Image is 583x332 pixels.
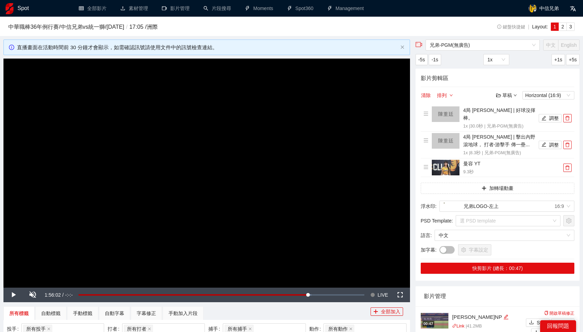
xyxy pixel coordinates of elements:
[9,309,29,317] div: 所有標籤
[452,323,524,330] p: | 41.2 MB
[458,244,491,255] button: setting字幕設定
[432,160,459,175] img: thumbnail.png
[418,56,425,63] span: -5s
[537,319,546,326] span: SRT
[416,54,428,65] button: -5s
[496,91,517,99] div: 草稿
[555,201,564,211] div: 16:9
[539,114,562,122] button: edit調整
[463,160,562,167] h4: 曼容 YT
[203,6,231,11] a: search片段搜尋
[463,133,537,148] h4: 4局 [PERSON_NAME] | 擊出內野滾地球， 打者-游擊手 傳一壘...
[416,41,422,48] span: video-camera
[23,288,42,302] button: Unmute
[3,59,410,288] div: Video Player
[552,54,565,65] button: +1s
[120,6,148,11] a: upload素材管理
[6,3,13,14] img: logo
[432,106,459,122] img: 160x90.png
[168,309,198,317] div: 手動加入片段
[148,327,151,331] span: close
[8,23,461,32] h3: 中華職棒36年例行賽 / 中信兄弟 vs 統一獅 / [DATE] 17:05 / 洲際
[371,307,403,316] button: plus全部加入
[563,114,572,122] button: delete
[569,56,577,63] span: +5s
[563,164,572,172] button: delete
[105,309,124,317] div: 自動字幕
[532,24,548,29] span: Layout:
[497,25,525,29] span: 鍵盤快捷鍵
[539,141,562,149] button: edit調整
[79,6,107,11] a: table全部影片
[561,42,577,48] span: English
[9,45,14,50] span: info-circle
[400,45,404,50] button: close
[421,91,431,99] button: 清除
[162,6,190,11] a: video-camera影片管理
[561,24,564,29] span: 2
[423,165,428,169] span: menu
[245,6,273,11] a: thunderboltMoments
[463,169,562,176] p: 9.3 秒
[421,202,437,210] span: 浮水印 :
[248,327,252,331] span: close
[488,54,505,65] span: 1x
[564,116,571,121] span: delete
[47,327,51,331] span: close
[569,24,572,29] span: 3
[482,186,486,191] span: plus
[563,215,574,226] button: setting
[452,324,457,328] span: link
[541,116,546,121] span: edit
[62,292,64,298] span: /
[452,313,524,321] div: [PERSON_NAME]NP
[544,311,574,316] a: 開啟草稿修正
[528,4,537,12] img: avatar
[422,321,434,327] div: 00:47
[529,320,534,325] span: download
[554,56,562,63] span: +1s
[377,288,388,302] span: LIVE
[444,201,499,211] div: 兄弟LOGO-左上
[562,319,572,326] span: MP4
[429,54,441,65] button: -1s
[497,25,502,29] span: info-circle
[503,313,509,321] div: 編輯
[526,318,549,327] button: downloadSRT
[563,141,572,149] button: delete
[528,24,529,29] span: |
[400,45,404,49] span: close
[45,292,61,298] span: 1:56:02
[463,123,537,130] p: 1x | 30.0 秒 | 兄弟-PGM(無廣告)
[564,165,571,170] span: delete
[373,309,378,315] span: plus
[432,133,459,149] img: 160x90.png
[421,231,432,239] span: 語言 :
[554,24,556,29] span: 1
[421,217,453,225] span: PSD Template :
[496,93,501,98] span: folder-open
[79,294,364,296] div: Progress Bar
[513,94,517,97] span: down
[463,150,537,157] p: 1x | 8.3 秒 | 兄弟-PGM(無廣告)
[431,56,438,63] span: -1s
[564,142,571,147] span: delete
[421,263,574,274] button: 快剪影片 (總長：00:47)
[65,292,73,298] span: -:-:-
[444,202,459,211] img: %E5%85%84%E5%BC%9FLOGO-%E5%B7%A6%E4%B8%8A.png
[546,42,556,48] span: 中文
[430,40,536,50] span: 兄弟-PGM(無廣告)
[3,288,23,302] button: Play
[540,320,576,332] div: 回報問題
[463,106,537,122] h4: 4局 [PERSON_NAME] | 好球沒揮棒。
[452,324,465,329] a: linkLink
[423,111,428,116] span: menu
[17,43,398,52] div: 直播畫面在活動時間前 30 分鐘才會顯示，如需確認訊號請使用文件中的訊號檢查連結。
[424,286,571,306] div: 影片管理
[137,309,156,317] div: 字幕修正
[41,309,61,317] div: 自動標籤
[391,288,410,302] button: Fullscreen
[421,183,574,194] button: plus加轉場動畫
[287,6,313,11] a: thunderboltSpot360
[349,327,353,331] span: close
